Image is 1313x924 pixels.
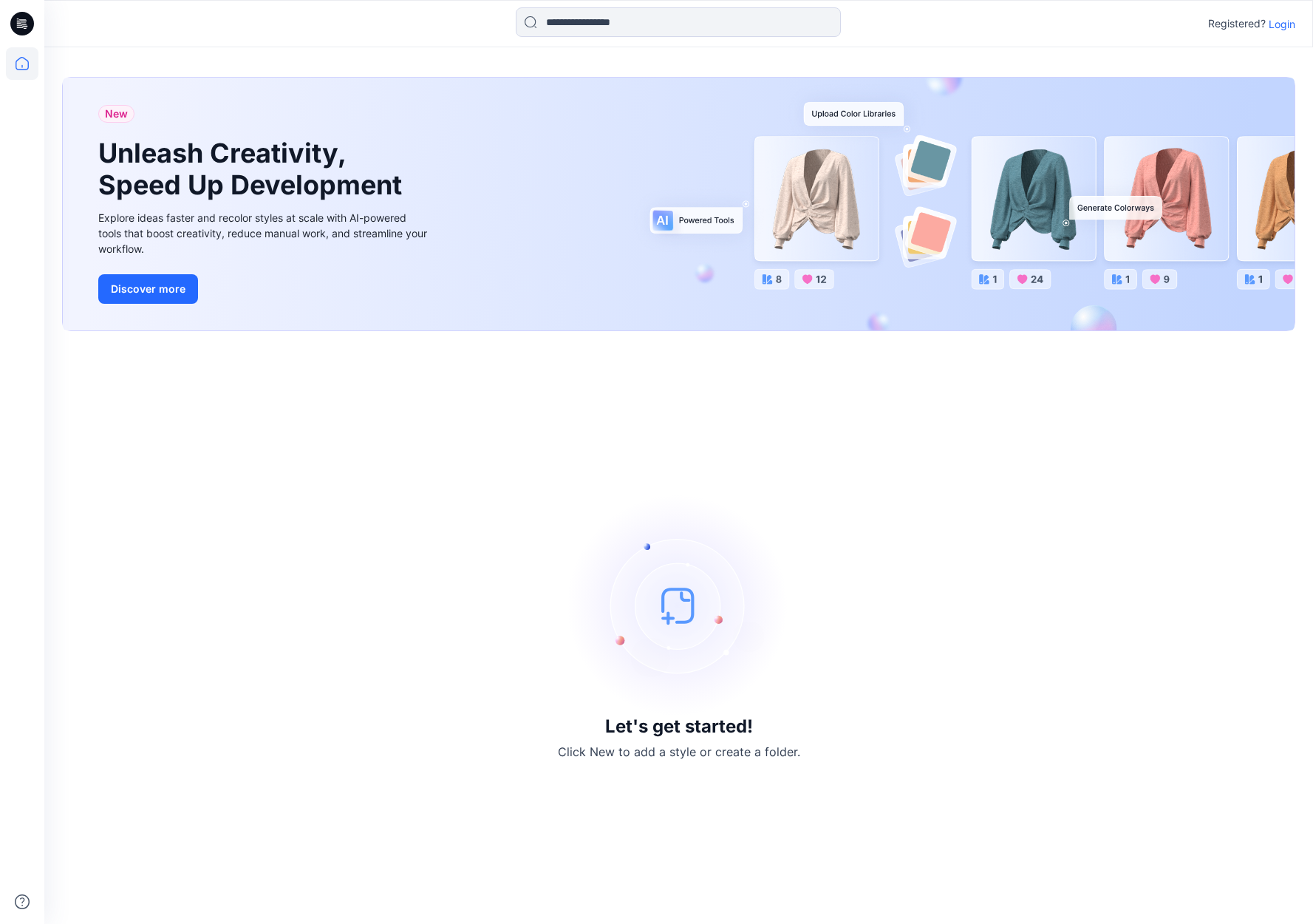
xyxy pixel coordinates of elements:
[105,105,128,123] span: New
[568,495,790,716] img: empty-state-image.svg
[1208,15,1266,33] p: Registered?
[98,274,198,304] button: Discover more
[98,137,409,201] h1: Unleash Creativity, Speed Up Development
[98,210,431,257] div: Explore ideas faster and recolor styles at scale with AI-powered tools that boost creativity, red...
[1269,16,1295,32] p: Login
[558,743,800,761] p: Click New to add a style or create a folder.
[98,274,431,304] a: Discover more
[605,716,753,737] h3: Let's get started!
